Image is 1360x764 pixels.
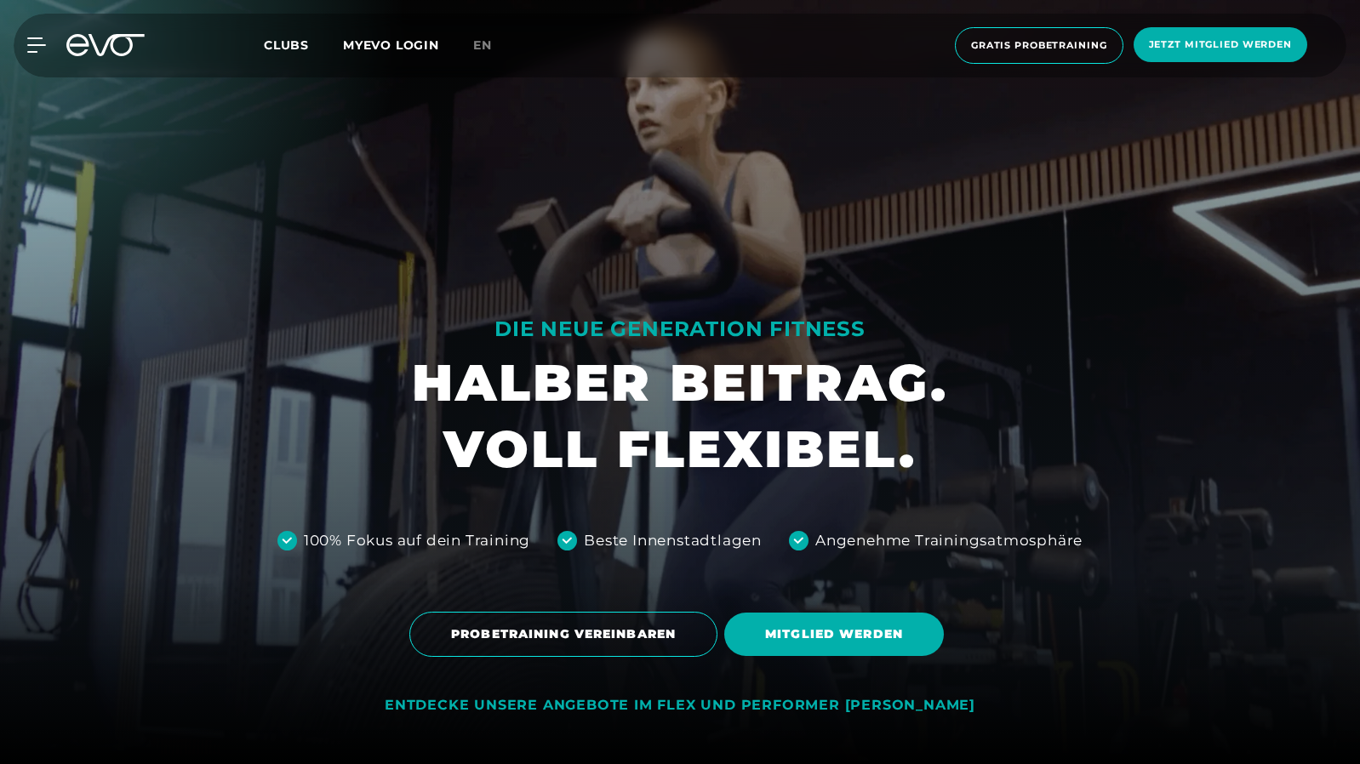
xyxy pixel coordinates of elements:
[815,530,1083,552] div: Angenehme Trainingsatmosphäre
[971,38,1107,53] span: Gratis Probetraining
[451,625,676,643] span: PROBETRAINING VEREINBAREN
[385,697,975,715] div: ENTDECKE UNSERE ANGEBOTE IM FLEX UND PERFORMER [PERSON_NAME]
[473,36,512,55] a: en
[1149,37,1292,52] span: Jetzt Mitglied werden
[264,37,309,53] span: Clubs
[765,625,903,643] span: MITGLIED WERDEN
[412,350,948,482] h1: HALBER BEITRAG. VOLL FLEXIBEL.
[409,599,724,670] a: PROBETRAINING VEREINBAREN
[584,530,762,552] div: Beste Innenstadtlagen
[473,37,492,53] span: en
[950,27,1129,64] a: Gratis Probetraining
[412,316,948,343] div: DIE NEUE GENERATION FITNESS
[304,530,530,552] div: 100% Fokus auf dein Training
[264,37,343,53] a: Clubs
[343,37,439,53] a: MYEVO LOGIN
[1129,27,1312,64] a: Jetzt Mitglied werden
[724,600,951,669] a: MITGLIED WERDEN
